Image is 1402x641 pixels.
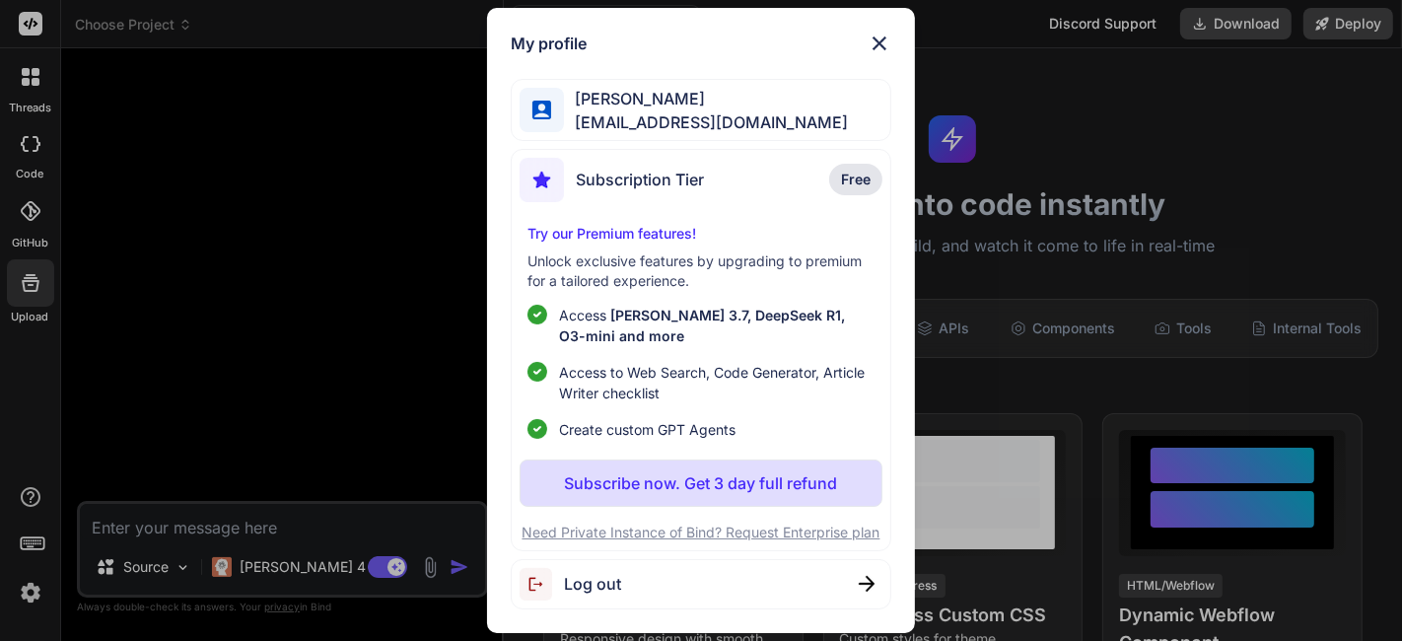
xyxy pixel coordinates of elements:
img: checklist [527,305,547,324]
p: Need Private Instance of Bind? Request Enterprise plan [520,523,883,542]
img: close [868,32,891,55]
p: Access [559,305,876,346]
p: Subscribe now. Get 3 day full refund [565,471,838,495]
span: [PERSON_NAME] [564,87,849,110]
span: [EMAIL_ADDRESS][DOMAIN_NAME] [564,110,849,134]
img: close [859,576,875,592]
img: logout [520,568,564,601]
span: Subscription Tier [576,168,704,191]
img: profile [532,101,551,119]
img: subscription [520,158,564,202]
button: Subscribe now. Get 3 day full refund [520,460,883,507]
h1: My profile [511,32,587,55]
p: Unlock exclusive features by upgrading to premium for a tailored experience. [527,251,876,291]
span: Log out [564,572,621,596]
span: [PERSON_NAME] 3.7, DeepSeek R1, O3-mini and more [559,307,845,344]
img: checklist [527,419,547,439]
span: Free [841,170,871,189]
p: Try our Premium features! [527,224,876,244]
span: Create custom GPT Agents [559,419,736,440]
img: checklist [527,362,547,382]
span: Access to Web Search, Code Generator, Article Writer checklist [559,362,876,403]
